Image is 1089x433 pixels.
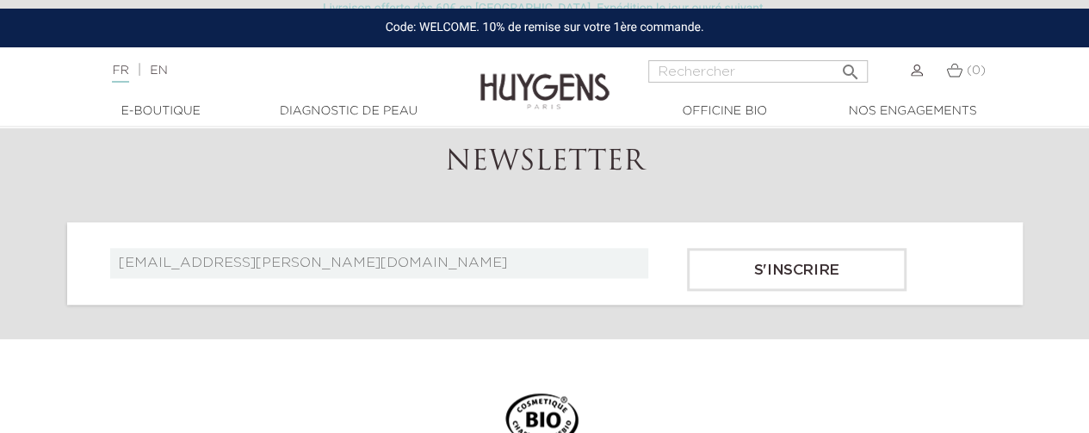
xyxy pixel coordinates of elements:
span: (0) [967,65,986,77]
input: Votre adresse e-mail [110,248,648,278]
a: EN [150,65,167,77]
a: E-Boutique [75,102,247,121]
div: | [103,60,441,81]
a: Diagnostic de peau [263,102,435,121]
img: Huygens [480,46,609,112]
i:  [840,57,861,77]
input: Rechercher [648,60,868,83]
input: S'inscrire [687,248,906,291]
a: Officine Bio [639,102,811,121]
a: FR [112,65,128,83]
h2: Newsletter [67,146,1023,179]
a: Nos engagements [826,102,999,121]
button:  [835,55,866,78]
